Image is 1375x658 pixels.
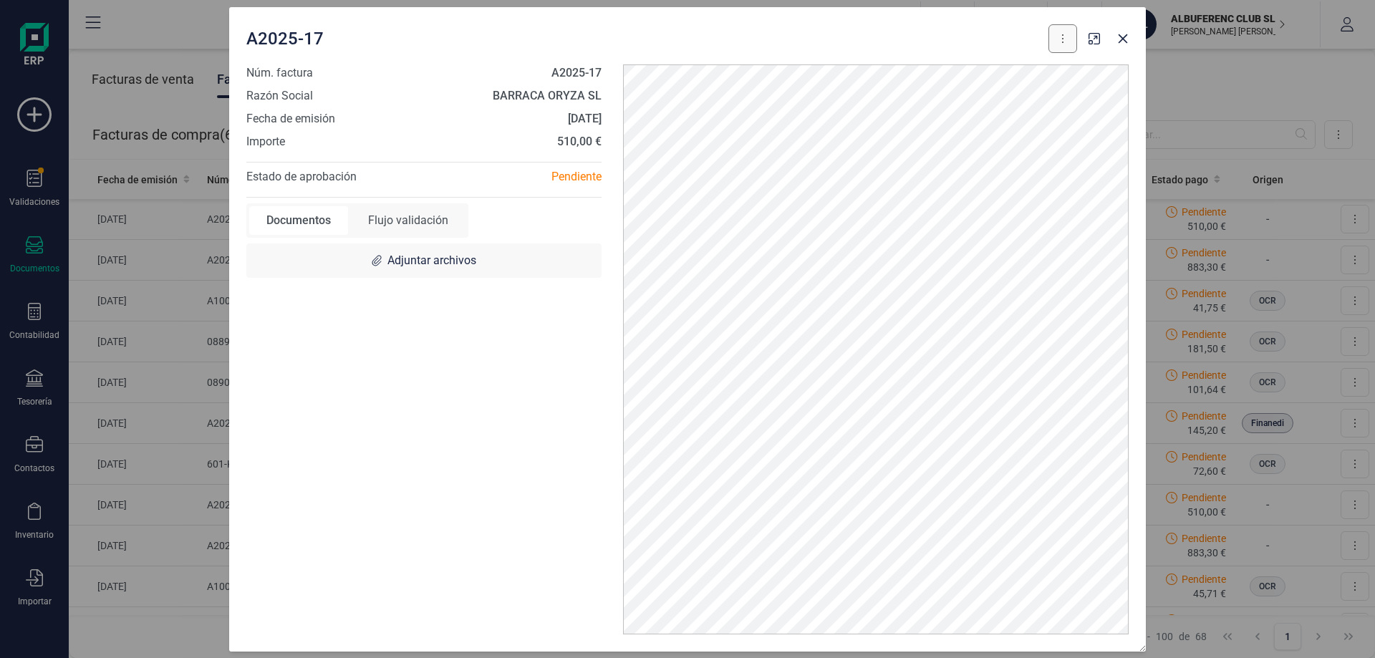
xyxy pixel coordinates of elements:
span: Adjuntar archivos [387,252,476,269]
div: Documentos [249,206,348,235]
span: A2025-17 [246,27,324,50]
strong: A2025-17 [551,66,602,79]
strong: 510,00 € [557,135,602,148]
span: Estado de aprobación [246,170,357,183]
div: Adjuntar archivos [246,243,602,278]
div: Flujo validación [351,206,465,235]
span: Importe [246,133,285,150]
div: Pendiente [424,168,612,185]
strong: [DATE] [568,112,602,125]
strong: BARRACA ORYZA SL [493,89,602,102]
span: Fecha de emisión [246,110,335,127]
span: Núm. factura [246,64,313,82]
span: Razón Social [246,87,313,105]
button: Close [1111,27,1134,50]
